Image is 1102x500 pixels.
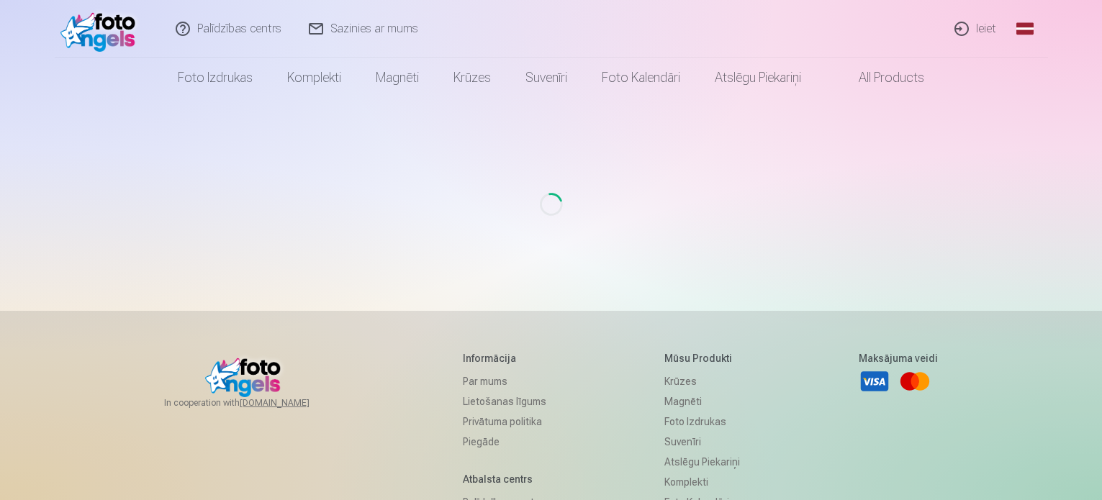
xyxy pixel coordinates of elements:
a: Foto izdrukas [161,58,270,98]
a: Visa [859,365,890,397]
a: Magnēti [664,391,740,412]
a: Komplekti [270,58,358,98]
a: Piegāde [463,432,546,452]
img: /fa1 [60,6,143,52]
a: Magnēti [358,58,436,98]
a: Komplekti [664,472,740,492]
a: Atslēgu piekariņi [697,58,818,98]
a: Foto izdrukas [664,412,740,432]
a: Foto kalendāri [584,58,697,98]
span: In cooperation with [164,397,344,409]
a: Privātuma politika [463,412,546,432]
a: Suvenīri [508,58,584,98]
a: Krūzes [436,58,508,98]
h5: Mūsu produkti [664,351,740,365]
a: [DOMAIN_NAME] [240,397,344,409]
a: All products [818,58,941,98]
a: Lietošanas līgums [463,391,546,412]
a: Atslēgu piekariņi [664,452,740,472]
h5: Maksājuma veidi [859,351,938,365]
h5: Atbalsta centrs [463,472,546,486]
h5: Informācija [463,351,546,365]
a: Par mums [463,371,546,391]
a: Suvenīri [664,432,740,452]
a: Mastercard [899,365,931,397]
a: Krūzes [664,371,740,391]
